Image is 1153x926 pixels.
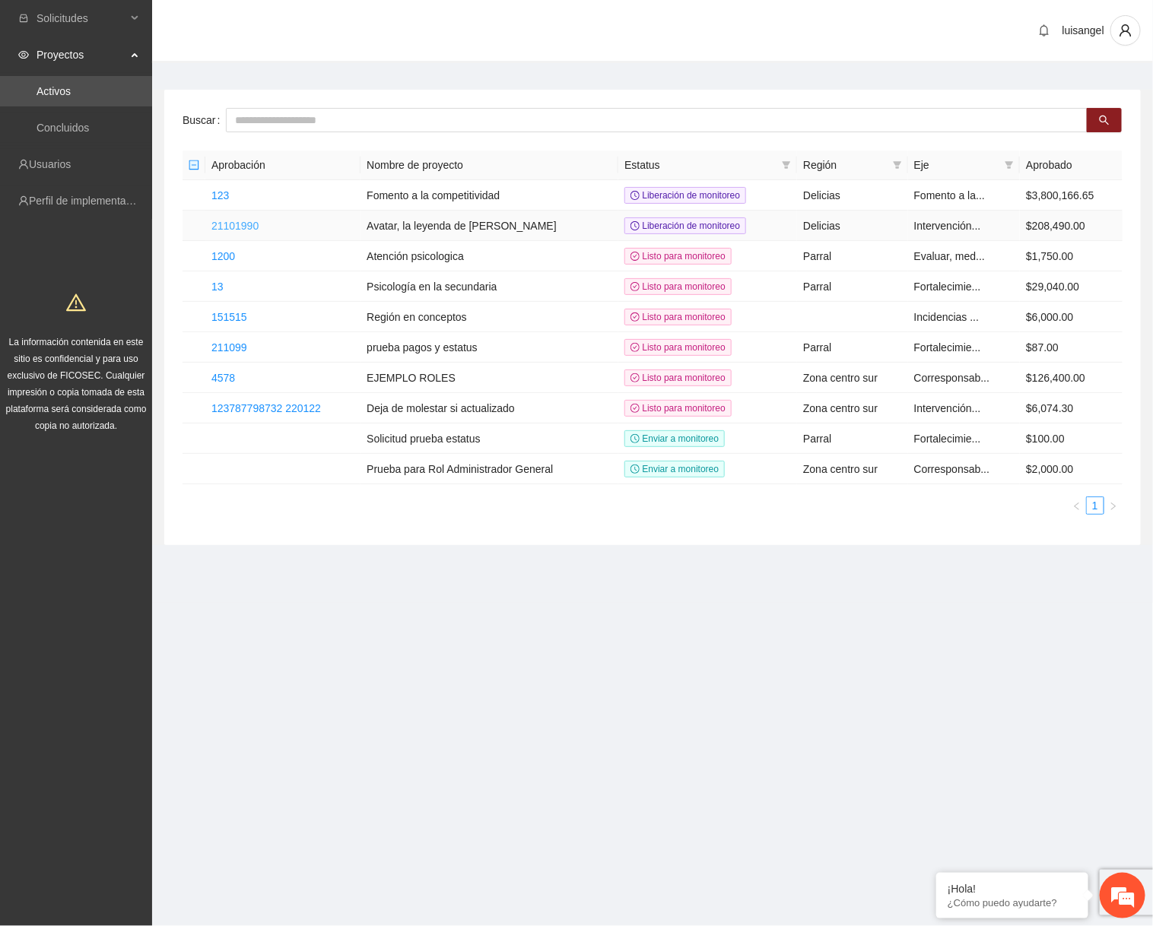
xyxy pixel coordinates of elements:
[948,883,1077,895] div: ¡Hola!
[37,40,126,70] span: Proyectos
[1068,496,1086,515] li: Previous Page
[29,158,71,170] a: Usuarios
[624,369,732,386] span: Listo para monitoreo
[361,151,618,180] th: Nombre de proyecto
[630,343,640,352] span: check-circle
[1005,160,1014,170] span: filter
[624,278,732,295] span: Listo para monitoreo
[624,461,725,477] span: Enviar a monitoreo
[630,252,640,261] span: check-circle
[797,241,908,271] td: Parral
[914,463,990,475] span: Corresponsab...
[624,248,732,265] span: Listo para monitoreo
[1020,211,1123,241] td: $208,490.00
[1020,332,1123,363] td: $87.00
[1020,271,1123,302] td: $29,040.00
[797,454,908,484] td: Zona centro sur
[37,85,71,97] a: Activos
[211,281,224,293] a: 13
[361,423,618,454] td: Solicitud prueba estatus
[29,195,148,207] a: Perfil de implementadora
[630,221,640,230] span: clock-circle
[211,341,247,354] a: 211099
[361,180,618,211] td: Fomento a la competitividad
[893,160,902,170] span: filter
[914,189,985,201] span: Fomento a la...
[948,897,1077,909] p: ¿Cómo puedo ayudarte?
[1020,302,1123,332] td: $6,000.00
[890,154,905,176] span: filter
[8,415,290,468] textarea: Escriba su mensaje y pulse “Intro”
[205,151,361,180] th: Aprobación
[624,309,732,325] span: Listo para monitoreo
[1033,24,1056,36] span: bell
[88,203,210,357] span: Estamos en línea.
[249,8,286,44] div: Minimizar ventana de chat en vivo
[914,402,981,414] span: Intervención...
[1020,363,1123,393] td: $126,400.00
[630,404,640,413] span: check-circle
[1020,423,1123,454] td: $100.00
[18,13,29,24] span: inbox
[1020,241,1123,271] td: $1,750.00
[361,332,618,363] td: prueba pagos y estatus
[1087,108,1122,132] button: search
[1020,151,1123,180] th: Aprobado
[624,157,776,173] span: Estatus
[630,191,640,200] span: clock-circle
[797,271,908,302] td: Parral
[630,312,640,322] span: check-circle
[18,49,29,60] span: eye
[624,339,732,356] span: Listo para monitoreo
[189,160,199,170] span: minus-square
[1110,15,1141,46] button: user
[1072,502,1082,511] span: left
[6,337,147,431] span: La información contenida en este sitio es confidencial y para uso exclusivo de FICOSEC. Cualquier...
[1104,496,1123,515] li: Next Page
[211,311,247,323] a: 151515
[361,393,618,423] td: Deja de molestar si actualizado
[1111,24,1140,37] span: user
[1062,24,1104,36] span: luisangel
[183,108,226,132] label: Buscar
[211,250,235,262] a: 1200
[914,433,981,445] span: Fortalecimie...
[914,220,981,232] span: Intervención...
[79,78,256,97] div: Chatee con nosotros ahora
[797,180,908,211] td: Delicias
[797,363,908,393] td: Zona centro sur
[914,341,981,354] span: Fortalecimie...
[1002,154,1017,176] span: filter
[361,271,618,302] td: Psicología en la secundaria
[361,211,618,241] td: Avatar, la leyenda de [PERSON_NAME]
[1087,497,1104,514] a: 1
[779,154,794,176] span: filter
[803,157,887,173] span: Región
[211,372,235,384] a: 4578
[1020,180,1123,211] td: $3,800,166.65
[630,373,640,382] span: check-circle
[361,241,618,271] td: Atención psicologica
[1099,115,1110,127] span: search
[211,220,259,232] a: 21101990
[1104,496,1123,515] button: right
[914,281,981,293] span: Fortalecimie...
[797,332,908,363] td: Parral
[37,3,126,33] span: Solicitudes
[797,393,908,423] td: Zona centro sur
[211,189,229,201] a: 123
[630,282,640,291] span: check-circle
[361,363,618,393] td: EJEMPLO ROLES
[782,160,791,170] span: filter
[630,434,640,443] span: clock-circle
[66,293,86,312] span: warning
[1032,18,1056,43] button: bell
[914,157,999,173] span: Eje
[797,423,908,454] td: Parral
[624,430,725,447] span: Enviar a monitoreo
[1020,393,1123,423] td: $6,074.30
[361,302,618,332] td: Región en conceptos
[914,372,990,384] span: Corresponsab...
[361,454,618,484] td: Prueba para Rol Administrador General
[1020,454,1123,484] td: $2,000.00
